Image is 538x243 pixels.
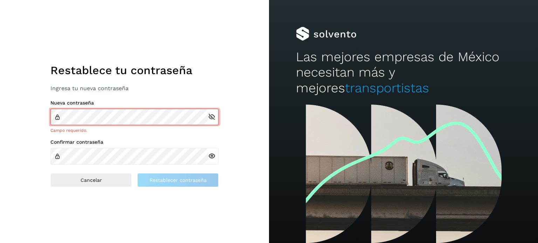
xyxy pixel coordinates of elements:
span: Restablecer contraseña [150,178,207,183]
div: Campo requerido. [50,127,219,134]
p: Ingresa tu nueva contraseña [50,85,219,92]
span: Cancelar [81,178,102,183]
label: Confirmar contraseña [50,139,219,145]
span: transportistas [345,80,429,95]
button: Restablecer contraseña [137,173,219,187]
h2: Las mejores empresas de México necesitan más y mejores [296,49,511,96]
button: Cancelar [50,173,132,187]
h1: Restablece tu contraseña [50,64,219,77]
label: Nueva contraseña [50,100,219,106]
